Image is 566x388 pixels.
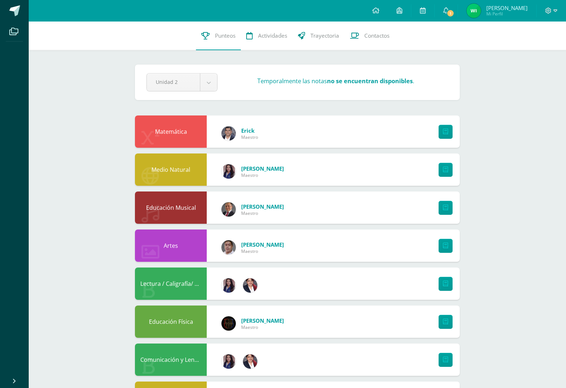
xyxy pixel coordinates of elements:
[293,22,345,50] a: Trayectoria
[467,4,481,18] img: f0a50efb8721fa2ab10c1680b30ed47f.png
[243,278,257,293] img: fd9b371ca2f9f93a57fbc76a5c55b77e.png
[135,153,207,186] div: Medio Natural
[241,165,284,172] a: [PERSON_NAME]
[327,77,413,85] strong: no se encuentran disponibles
[147,74,217,91] a: Unidad 2
[241,324,284,330] span: Maestro
[221,278,236,293] img: 34c066483de3436fb16ecbddb5a7a49d.png
[135,344,207,376] div: Comunicación y Lenguaje
[241,172,284,178] span: Maestro
[241,127,258,134] a: Erick
[221,316,236,331] img: 064ca3ecf34b7107bc09b07ea156e09a.png
[258,32,287,39] span: Actividades
[156,74,191,90] span: Unidad 2
[241,317,284,324] a: [PERSON_NAME]
[135,306,207,338] div: Educación Física
[221,240,236,255] img: d18583f628603d57860eb4b0b8af8fb0.png
[241,203,284,210] a: [PERSON_NAME]
[364,32,389,39] span: Contactos
[196,22,241,50] a: Punteos
[486,4,528,11] span: [PERSON_NAME]
[241,241,284,248] a: [PERSON_NAME]
[241,210,284,216] span: Maestro
[486,11,528,17] span: Mi Perfil
[257,77,414,85] h3: Temporalmente las notas .
[135,268,207,300] div: Lectura / Caligrafía/ Ortografía
[221,126,236,141] img: b27d92775f9ade68c21d9701794025f0.png
[135,230,207,262] div: Artes
[215,32,235,39] span: Punteos
[243,354,257,369] img: fd9b371ca2f9f93a57fbc76a5c55b77e.png
[241,22,293,50] a: Actividades
[135,191,207,224] div: Educación Musical
[241,134,258,140] span: Maestro
[446,9,454,17] span: 1
[345,22,395,50] a: Contactos
[221,202,236,217] img: ba704c304e538f60c1f7bf22f91fe702.png
[221,354,236,369] img: 34c066483de3436fb16ecbddb5a7a49d.png
[310,32,339,39] span: Trayectoria
[221,164,236,179] img: 34c066483de3436fb16ecbddb5a7a49d.png
[241,248,284,254] span: Maestro
[135,115,207,148] div: Matemática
